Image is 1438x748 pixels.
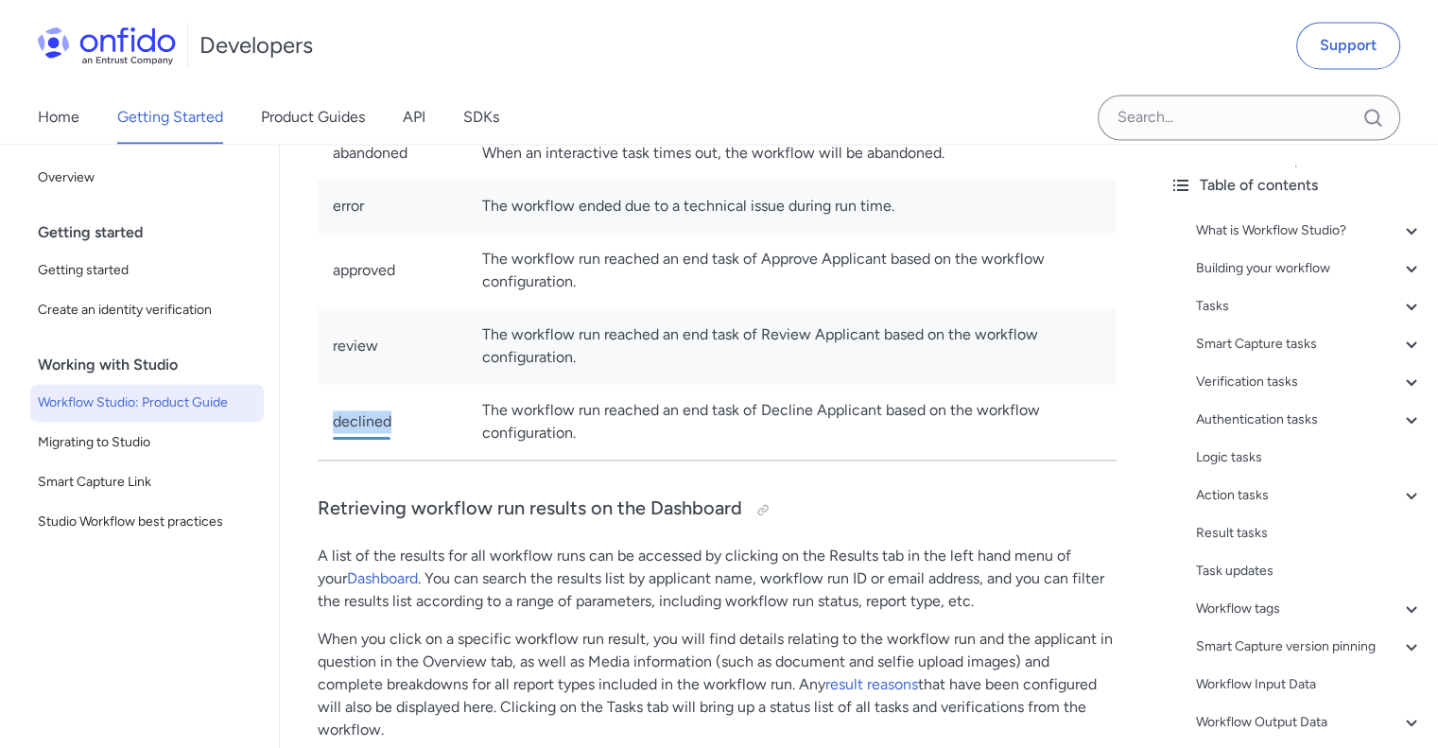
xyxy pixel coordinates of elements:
[38,471,256,494] span: Smart Capture Link
[38,214,271,252] div: Getting started
[1196,560,1423,583] a: Task updates
[38,391,256,414] span: Workflow Studio: Product Guide
[1296,22,1400,69] a: Support
[1196,673,1423,696] a: Workflow Input Data
[38,259,256,282] span: Getting started
[318,308,467,384] td: review
[38,26,176,64] img: Onfido Logo
[38,299,256,322] span: Create an identity verification
[1196,522,1423,545] a: Result tasks
[1196,295,1423,318] a: Tasks
[1169,174,1423,197] div: Table of contents
[1196,711,1423,734] a: Workflow Output Data
[38,511,256,533] span: Studio Workflow best practices
[318,495,1117,525] h3: Retrieving workflow run results on the Dashboard
[347,568,418,586] a: Dashboard
[117,91,223,144] a: Getting Started
[30,159,264,197] a: Overview
[463,91,499,144] a: SDKs
[38,346,271,384] div: Working with Studio
[38,431,256,454] span: Migrating to Studio
[1098,95,1400,140] input: Onfido search input field
[318,180,467,233] td: error
[30,463,264,501] a: Smart Capture Link
[825,674,918,692] a: result reasons
[1196,446,1423,469] a: Logic tasks
[467,127,1117,180] td: When an interactive task times out, the workflow will be abandoned.
[467,308,1117,384] td: The workflow run reached an end task of Review Applicant based on the workflow configuration.
[318,233,467,308] td: approved
[30,503,264,541] a: Studio Workflow best practices
[1196,257,1423,280] a: Building your workflow
[30,291,264,329] a: Create an identity verification
[1196,635,1423,658] a: Smart Capture version pinning
[467,233,1117,308] td: The workflow run reached an end task of Approve Applicant based on the workflow configuration.
[38,91,79,144] a: Home
[467,180,1117,233] td: The workflow ended due to a technical issue during run time.
[318,384,467,461] td: declined
[318,544,1117,612] p: A list of the results for all workflow runs can be accessed by clicking on the Results tab in the...
[261,91,365,144] a: Product Guides
[199,30,313,61] h1: Developers
[1196,409,1423,431] a: Authentication tasks
[1196,484,1423,507] a: Action tasks
[1196,333,1423,356] a: Smart Capture tasks
[318,127,467,180] td: abandoned
[1196,371,1423,393] a: Verification tasks
[1196,598,1423,620] a: Workflow tags
[38,166,256,189] span: Overview
[30,252,264,289] a: Getting started
[318,627,1117,740] p: When you click on a specific workflow run result, you will find details relating to the workflow ...
[403,91,425,144] a: API
[30,384,264,422] a: Workflow Studio: Product Guide
[1196,219,1423,242] a: What is Workflow Studio?
[30,424,264,461] a: Migrating to Studio
[467,384,1117,461] td: The workflow run reached an end task of Decline Applicant based on the workflow configuration.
